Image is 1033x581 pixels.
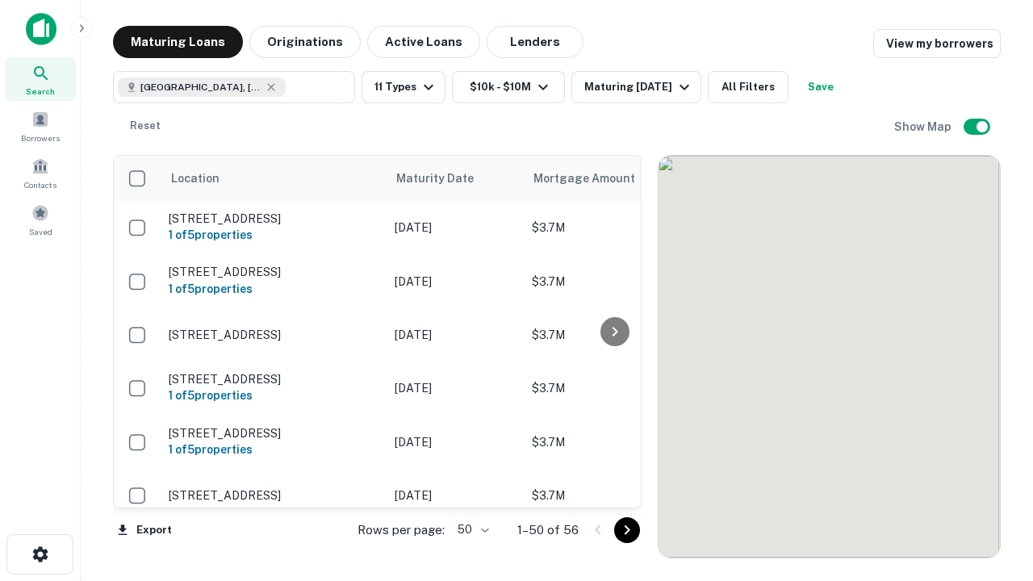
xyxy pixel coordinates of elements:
div: 50 [451,518,491,541]
a: Saved [5,198,76,241]
button: Active Loans [367,26,480,58]
p: [DATE] [395,273,516,290]
button: Save your search to get updates of matches that match your search criteria. [795,71,847,103]
p: [STREET_ADDRESS] [169,328,378,342]
h6: 1 of 5 properties [169,387,378,404]
p: [STREET_ADDRESS] [169,265,378,279]
img: capitalize-icon.png [26,13,56,45]
button: Maturing [DATE] [571,71,701,103]
span: Mortgage Amount [533,169,656,188]
div: 0 0 [659,156,1000,558]
button: Originations [249,26,361,58]
p: [DATE] [395,379,516,397]
span: [GEOGRAPHIC_DATA], [GEOGRAPHIC_DATA] [140,80,261,94]
th: Maturity Date [387,156,524,201]
p: $3.7M [532,487,693,504]
h6: 1 of 5 properties [169,280,378,298]
a: Borrowers [5,104,76,148]
div: Maturing [DATE] [584,77,694,97]
p: $3.7M [532,326,693,344]
button: $10k - $10M [452,71,565,103]
p: $3.7M [532,273,693,290]
span: Contacts [24,178,56,191]
p: [STREET_ADDRESS] [169,426,378,441]
a: Search [5,57,76,101]
p: [STREET_ADDRESS] [169,488,378,503]
p: $3.7M [532,433,693,451]
a: Contacts [5,151,76,194]
h6: Show Map [894,118,954,136]
p: [STREET_ADDRESS] [169,211,378,226]
span: Search [26,85,55,98]
iframe: Chat Widget [952,400,1033,478]
a: View my borrowers [873,29,1001,58]
th: Location [161,156,387,201]
p: [DATE] [395,487,516,504]
span: Saved [29,225,52,238]
p: Rows per page: [358,520,445,540]
p: [DATE] [395,433,516,451]
p: $3.7M [532,379,693,397]
p: [STREET_ADDRESS] [169,372,378,387]
button: All Filters [708,71,788,103]
span: Borrowers [21,132,60,144]
button: Reset [119,110,171,142]
p: $3.7M [532,219,693,236]
p: [DATE] [395,326,516,344]
button: Go to next page [614,517,640,543]
th: Mortgage Amount [524,156,701,201]
button: Maturing Loans [113,26,243,58]
span: Maturity Date [396,169,495,188]
h6: 1 of 5 properties [169,441,378,458]
button: 11 Types [362,71,445,103]
button: Lenders [487,26,583,58]
p: 1–50 of 56 [517,520,579,540]
h6: 1 of 5 properties [169,226,378,244]
p: [DATE] [395,219,516,236]
button: Export [113,518,176,542]
span: Location [170,169,220,188]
